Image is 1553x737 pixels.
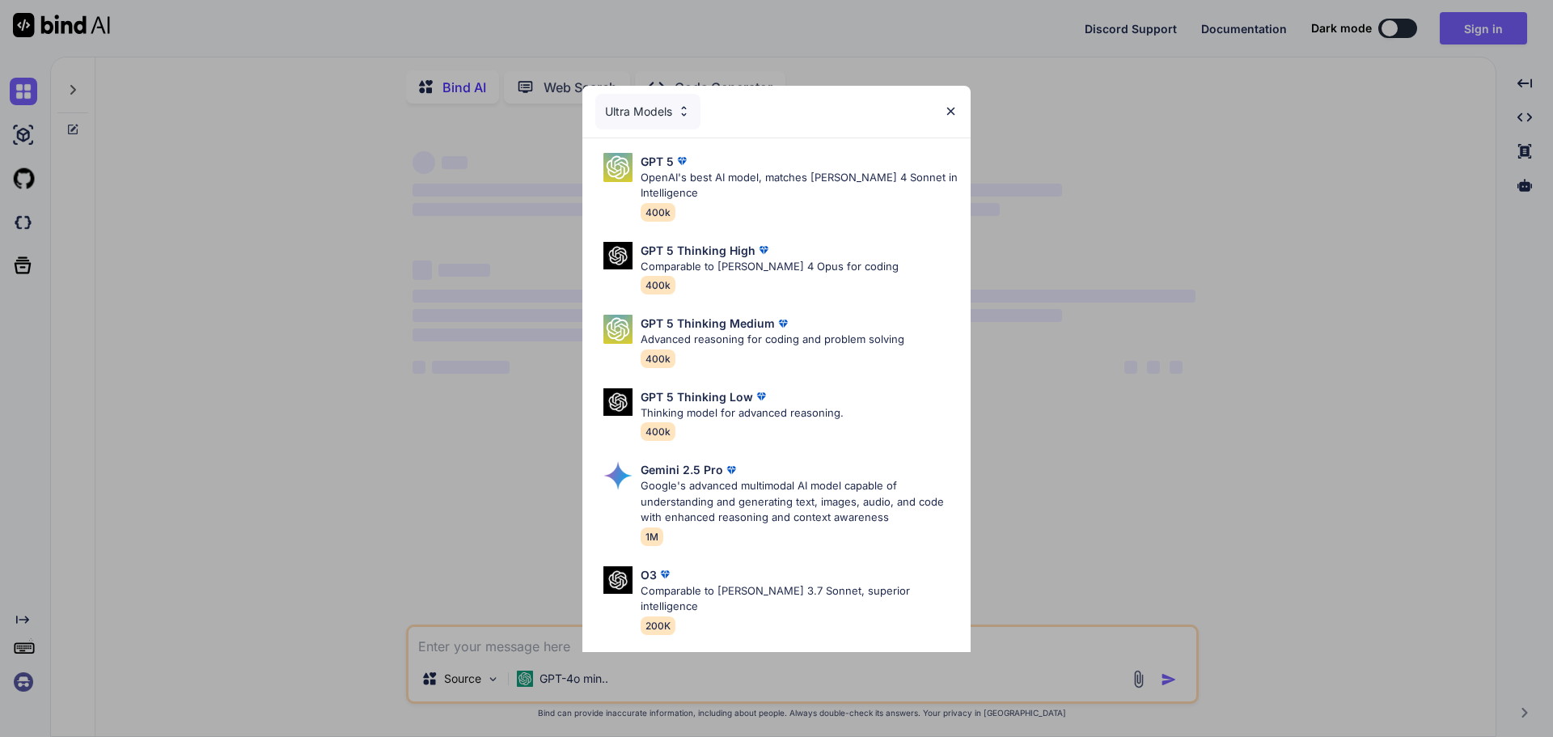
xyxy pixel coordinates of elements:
img: Pick Models [603,388,633,417]
img: Pick Models [603,153,633,182]
img: Pick Models [603,566,633,595]
p: GPT 5 [641,153,674,170]
img: premium [723,462,739,478]
p: Thinking model for advanced reasoning. [641,405,844,421]
p: Gemini 2.5 Pro [641,461,723,478]
img: premium [657,566,673,582]
span: 400k [641,349,675,368]
img: premium [753,388,769,405]
p: OpenAI's best AI model, matches [PERSON_NAME] 4 Sonnet in Intelligence [641,170,958,201]
img: premium [674,153,690,169]
p: Comparable to [PERSON_NAME] 4 Opus for coding [641,259,899,275]
img: close [944,104,958,118]
p: Google's advanced multimodal AI model capable of understanding and generating text, images, audio... [641,478,958,526]
img: premium [755,242,772,258]
img: Pick Models [677,104,691,118]
img: premium [775,316,791,332]
p: O3 [641,566,657,583]
p: GPT 5 Thinking Low [641,388,753,405]
img: Pick Models [603,461,633,490]
p: Advanced reasoning for coding and problem solving [641,332,904,348]
img: Pick Models [603,315,633,344]
div: Ultra Models [595,94,700,129]
p: GPT 5 Thinking Medium [641,315,775,332]
span: 400k [641,422,675,441]
img: Pick Models [603,242,633,270]
span: 400k [641,203,675,222]
span: 200K [641,616,675,635]
span: 400k [641,276,675,294]
span: 1M [641,527,663,546]
p: GPT 5 Thinking High [641,242,755,259]
p: Comparable to [PERSON_NAME] 3.7 Sonnet, superior intelligence [641,583,958,615]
